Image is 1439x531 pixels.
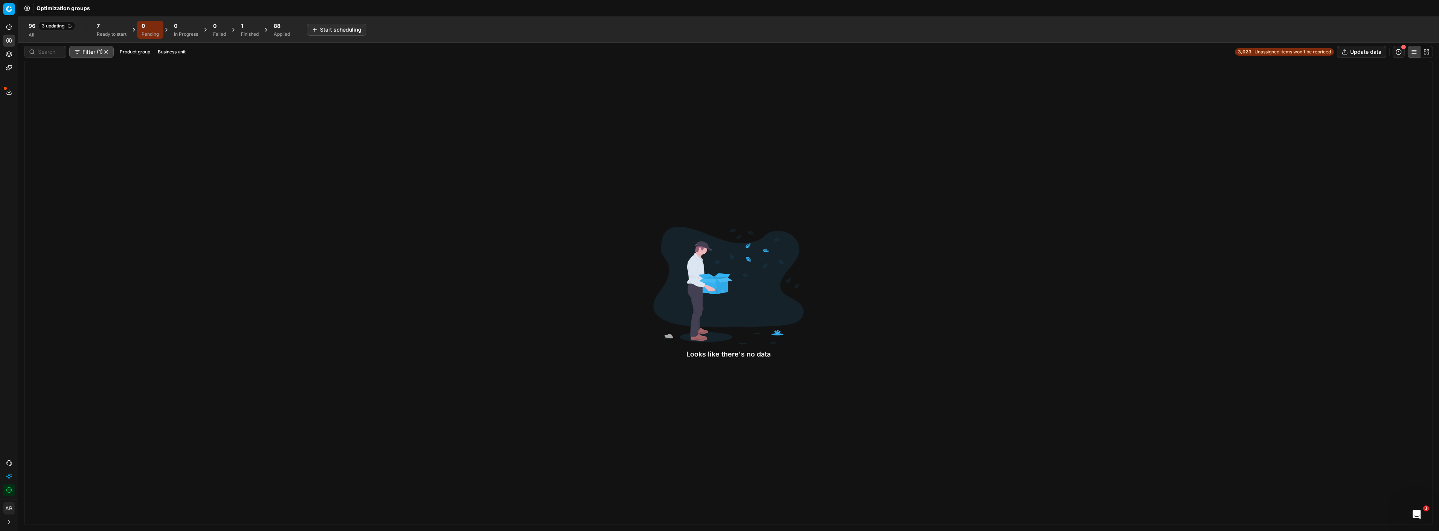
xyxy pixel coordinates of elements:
[37,5,90,12] nav: breadcrumb
[213,31,226,37] div: Failed
[1337,46,1386,58] button: Update data
[97,31,127,37] div: Ready to start
[241,22,243,30] span: 1
[142,31,159,37] div: Pending
[174,22,177,30] span: 0
[1255,49,1331,55] span: Unassigned items won't be repriced
[1423,505,1429,511] span: 1
[274,31,290,37] div: Applied
[1238,49,1252,55] strong: 3,023
[653,349,804,360] div: Looks like there's no data
[1408,505,1426,523] iframe: Intercom live chat
[1235,48,1334,56] a: 3,023Unassigned items won't be repriced
[274,22,280,30] span: 88
[38,48,61,56] input: Search
[117,47,153,56] button: Product group
[142,22,145,30] span: 0
[241,31,259,37] div: Finished
[213,22,216,30] span: 0
[69,46,114,58] button: Filter (1)
[29,32,75,38] div: All
[38,21,75,30] span: 3 updating
[174,31,198,37] div: In Progress
[155,47,189,56] button: Business unit
[3,502,15,514] button: AB
[37,5,90,12] span: Optimization groups
[97,22,100,30] span: 7
[29,22,35,30] span: 96
[307,24,366,36] button: Start scheduling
